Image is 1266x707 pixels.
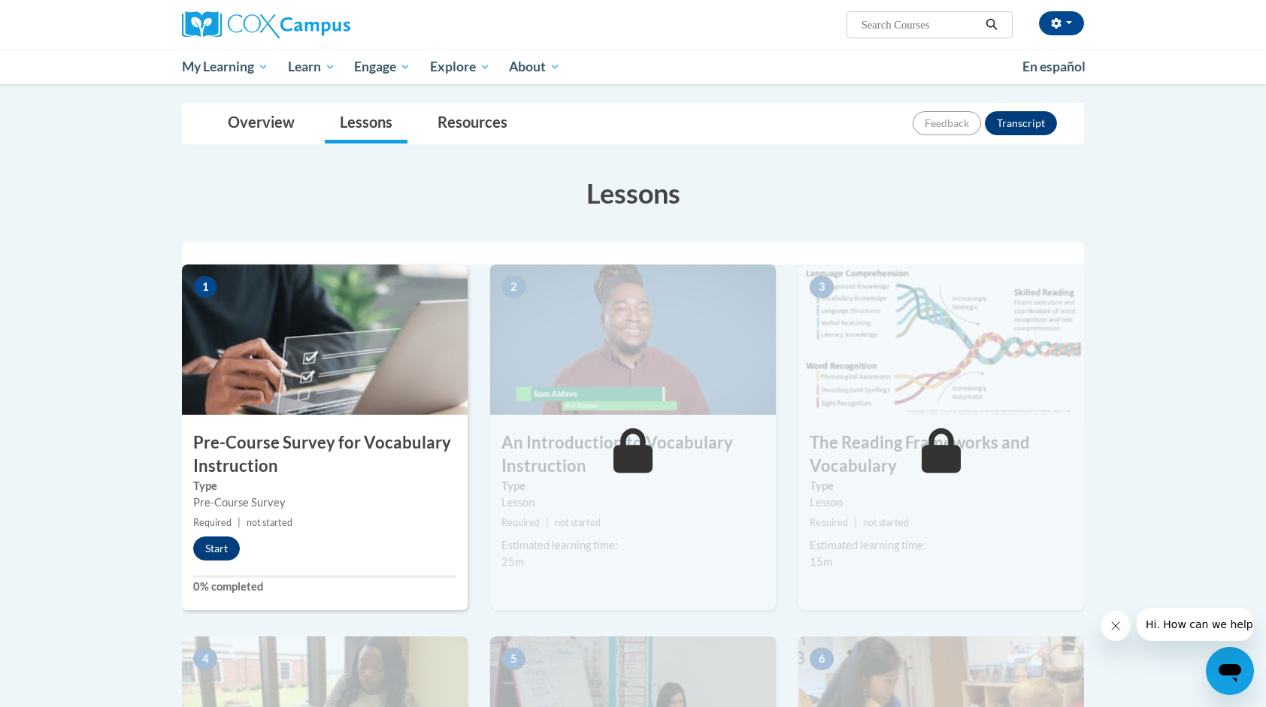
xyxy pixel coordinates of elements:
[278,50,345,84] a: Learn
[860,16,980,34] input: Search Courses
[913,111,981,135] button: Feedback
[193,536,240,560] button: Start
[810,494,1073,511] div: Lesson
[863,517,909,528] span: not started
[810,648,834,670] span: 6
[1206,647,1254,695] iframe: Button to launch messaging window
[193,276,217,298] span: 1
[325,104,407,144] a: Lessons
[1039,11,1084,35] button: Account Settings
[182,174,1084,212] h3: Lessons
[490,431,776,478] h3: An Introduction to Vocabulary Instruction
[182,431,468,478] h3: Pre-Course Survey for Vocabulary Instruction
[1101,611,1131,641] iframe: Close message
[501,555,524,568] span: 25m
[430,58,490,76] span: Explore
[501,478,765,494] label: Type
[159,50,1107,84] div: Main menu
[193,517,232,528] span: Required
[1137,608,1254,641] iframe: Message from company
[546,517,549,528] span: |
[500,50,571,84] a: About
[810,517,848,528] span: Required
[810,276,834,298] span: 3
[810,478,1073,494] label: Type
[172,50,278,84] a: My Learning
[288,58,335,76] span: Learn
[354,58,410,76] span: Engage
[423,104,522,144] a: Resources
[247,517,292,528] span: not started
[420,50,500,84] a: Explore
[985,111,1057,135] button: Transcript
[501,494,765,511] div: Lesson
[501,537,765,554] div: Estimated learning time:
[1013,51,1095,83] a: En español
[193,478,456,494] label: Type
[810,537,1073,554] div: Estimated learning time:
[1022,59,1086,74] span: En español
[854,517,857,528] span: |
[193,494,456,511] div: Pre-Course Survey
[555,517,601,528] span: not started
[9,11,122,23] span: Hi. How can we help?
[798,431,1084,478] h3: The Reading Frameworks and Vocabulary
[509,58,560,76] span: About
[980,16,1003,34] button: Search
[238,517,241,528] span: |
[182,264,468,415] img: Course Image
[501,276,525,298] span: 2
[213,104,310,144] a: Overview
[182,11,350,38] img: Cox Campus
[810,555,832,568] span: 15m
[193,579,456,595] label: 0% completed
[501,648,525,670] span: 5
[501,517,540,528] span: Required
[344,50,420,84] a: Engage
[182,58,268,76] span: My Learning
[182,11,468,38] a: Cox Campus
[193,648,217,670] span: 4
[798,264,1084,415] img: Course Image
[490,264,776,415] img: Course Image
